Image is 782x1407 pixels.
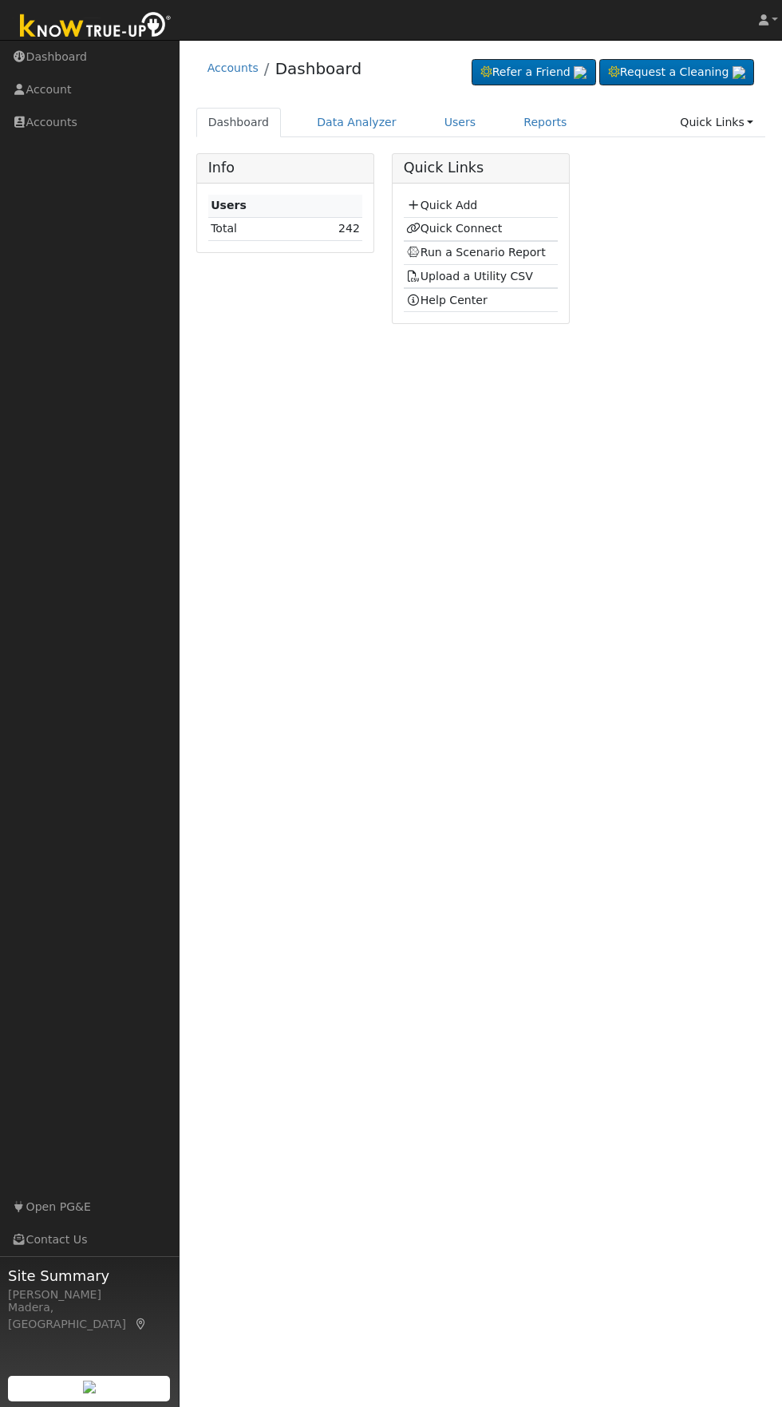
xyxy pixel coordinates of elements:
[8,1265,171,1286] span: Site Summary
[574,66,586,79] img: retrieve
[668,108,765,137] a: Quick Links
[83,1381,96,1393] img: retrieve
[472,59,596,86] a: Refer a Friend
[511,108,579,137] a: Reports
[275,59,362,78] a: Dashboard
[8,1286,171,1303] div: [PERSON_NAME]
[134,1318,148,1330] a: Map
[12,9,180,45] img: Know True-Up
[599,59,754,86] a: Request a Cleaning
[305,108,409,137] a: Data Analyzer
[207,61,259,74] a: Accounts
[196,108,282,137] a: Dashboard
[8,1299,171,1333] div: Madera, [GEOGRAPHIC_DATA]
[733,66,745,79] img: retrieve
[432,108,488,137] a: Users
